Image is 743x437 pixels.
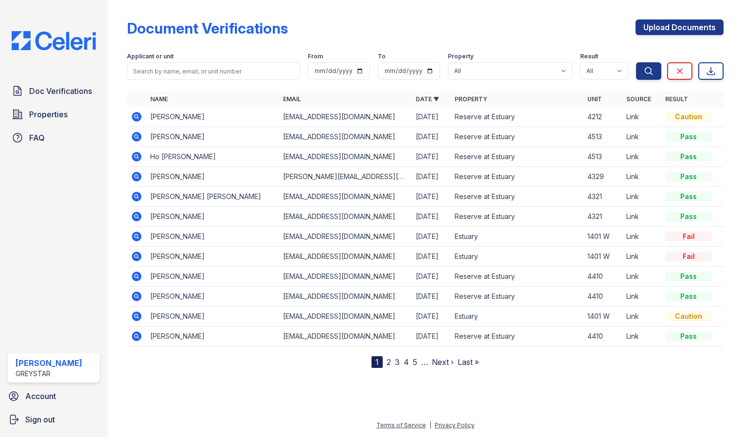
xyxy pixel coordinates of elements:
td: [DATE] [412,287,451,307]
td: Link [622,227,661,247]
td: 4513 [584,127,622,147]
td: Link [622,167,661,187]
a: Terms of Service [376,421,426,429]
td: 4410 [584,327,622,346]
td: [DATE] [412,267,451,287]
label: Applicant or unit [127,53,174,60]
span: Account [25,390,56,402]
label: To [378,53,386,60]
a: FAQ [8,128,100,147]
a: Privacy Policy [435,421,475,429]
td: Link [622,207,661,227]
td: [DATE] [412,207,451,227]
td: [PERSON_NAME] [146,127,279,147]
td: [EMAIL_ADDRESS][DOMAIN_NAME] [279,287,412,307]
td: 1401 W [584,247,622,267]
div: Pass [665,272,712,281]
td: Reserve at Estuary [451,107,584,127]
span: Doc Verifications [29,85,92,97]
a: Property [455,95,487,103]
span: FAQ [29,132,45,144]
td: Reserve at Estuary [451,167,584,187]
a: Unit [587,95,602,103]
div: Caution [665,311,712,321]
div: Pass [665,152,712,162]
td: 4410 [584,287,622,307]
td: [DATE] [412,147,451,167]
label: From [308,53,323,60]
a: Date ▼ [416,95,439,103]
td: [EMAIL_ADDRESS][DOMAIN_NAME] [279,107,412,127]
td: [EMAIL_ADDRESS][DOMAIN_NAME] [279,147,412,167]
td: Link [622,327,661,346]
td: [PERSON_NAME] [146,327,279,346]
div: Pass [665,331,712,341]
div: Fail [665,232,712,241]
img: CE_Logo_Blue-a8612792a0a2168367f1c8372b55b34899dd931a85d93a1a3d3e32e68fde9ad4.png [4,31,104,50]
td: [PERSON_NAME] [146,247,279,267]
td: Link [622,147,661,167]
div: Greystar [16,369,82,379]
td: 4212 [584,107,622,127]
div: Pass [665,192,712,201]
td: [PERSON_NAME] [146,167,279,187]
td: 4321 [584,207,622,227]
td: Reserve at Estuary [451,127,584,147]
td: Link [622,287,661,307]
td: [EMAIL_ADDRESS][DOMAIN_NAME] [279,127,412,147]
a: Source [626,95,651,103]
td: [PERSON_NAME] [146,307,279,327]
td: Ho [PERSON_NAME] [146,147,279,167]
td: [DATE] [412,167,451,187]
a: Upload Documents [636,19,724,35]
td: 1401 W [584,227,622,247]
a: Properties [8,105,100,124]
td: 4410 [584,267,622,287]
td: [DATE] [412,327,451,346]
a: 4 [404,357,409,367]
td: Reserve at Estuary [451,147,584,167]
td: [PERSON_NAME] [146,227,279,247]
div: Pass [665,291,712,301]
td: [PERSON_NAME] [146,107,279,127]
td: Link [622,127,661,147]
a: 2 [387,357,391,367]
label: Result [580,53,598,60]
td: 4513 [584,147,622,167]
td: 1401 W [584,307,622,327]
td: Estuary [451,307,584,327]
a: 5 [413,357,417,367]
td: [EMAIL_ADDRESS][DOMAIN_NAME] [279,267,412,287]
td: [DATE] [412,187,451,207]
a: Account [4,386,104,406]
td: [EMAIL_ADDRESS][DOMAIN_NAME] [279,247,412,267]
span: … [421,356,428,368]
button: Sign out [4,410,104,429]
td: [PERSON_NAME] [146,207,279,227]
td: [DATE] [412,307,451,327]
td: Reserve at Estuary [451,187,584,207]
div: 1 [371,356,383,368]
td: [DATE] [412,227,451,247]
td: Reserve at Estuary [451,207,584,227]
input: Search by name, email, or unit number [127,62,300,80]
a: Next › [432,357,454,367]
div: Document Verifications [127,19,288,37]
div: Fail [665,252,712,261]
td: [EMAIL_ADDRESS][DOMAIN_NAME] [279,187,412,207]
td: Link [622,307,661,327]
td: Link [622,187,661,207]
td: Link [622,267,661,287]
a: 3 [395,357,400,367]
td: [DATE] [412,107,451,127]
td: [PERSON_NAME][EMAIL_ADDRESS][DOMAIN_NAME] [279,167,412,187]
div: | [429,421,431,429]
div: Caution [665,112,712,122]
td: Link [622,247,661,267]
div: [PERSON_NAME] [16,357,82,369]
td: [EMAIL_ADDRESS][DOMAIN_NAME] [279,327,412,346]
td: [PERSON_NAME] [146,267,279,287]
td: 4321 [584,187,622,207]
a: Name [150,95,168,103]
span: Properties [29,109,68,120]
